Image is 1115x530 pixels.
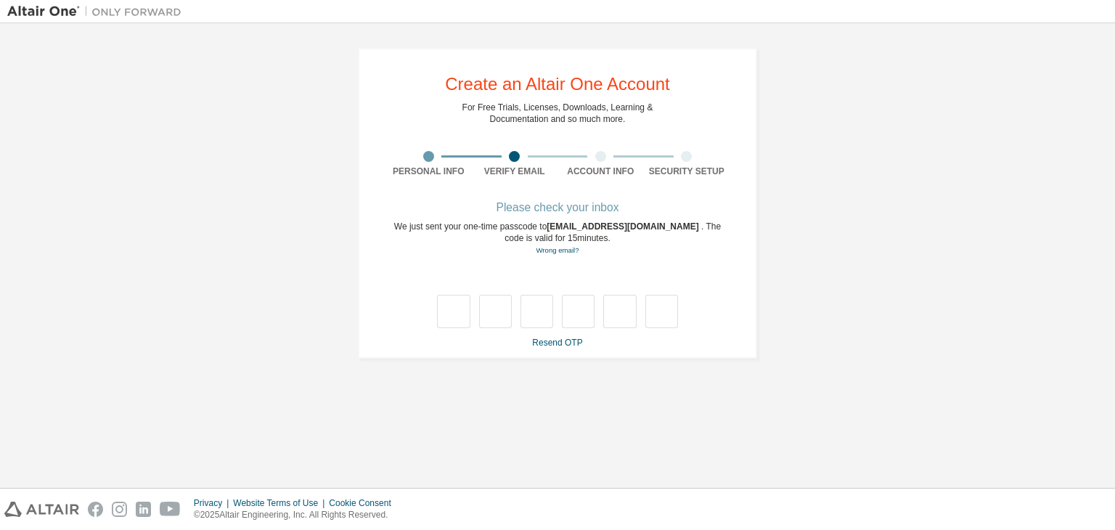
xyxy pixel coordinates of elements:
div: Privacy [194,497,233,509]
div: Please check your inbox [385,203,730,212]
div: Website Terms of Use [233,497,329,509]
div: Personal Info [385,166,472,177]
img: youtube.svg [160,502,181,517]
span: [EMAIL_ADDRESS][DOMAIN_NAME] [547,221,701,232]
div: For Free Trials, Licenses, Downloads, Learning & Documentation and so much more. [462,102,653,125]
div: Cookie Consent [329,497,399,509]
div: Security Setup [644,166,730,177]
img: facebook.svg [88,502,103,517]
div: We just sent your one-time passcode to . The code is valid for 15 minutes. [385,221,730,256]
img: Altair One [7,4,189,19]
div: Create an Altair One Account [445,76,670,93]
a: Resend OTP [532,338,582,348]
p: © 2025 Altair Engineering, Inc. All Rights Reserved. [194,509,400,521]
img: linkedin.svg [136,502,151,517]
img: instagram.svg [112,502,127,517]
img: altair_logo.svg [4,502,79,517]
div: Account Info [557,166,644,177]
a: Go back to the registration form [536,246,579,254]
div: Verify Email [472,166,558,177]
